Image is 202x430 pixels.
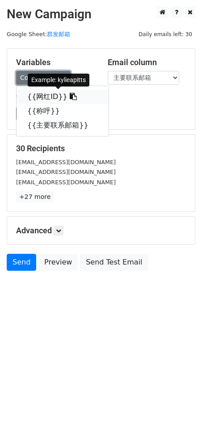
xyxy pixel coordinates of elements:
a: {{网红ID}} [17,90,109,104]
small: [EMAIL_ADDRESS][DOMAIN_NAME] [16,179,116,186]
small: Google Sheet: [7,31,70,37]
div: 聊天小组件 [157,387,202,430]
h5: Variables [16,58,94,67]
h5: Advanced [16,226,186,236]
small: [EMAIL_ADDRESS][DOMAIN_NAME] [16,159,116,165]
h2: New Campaign [7,7,195,22]
a: {{主要联系邮箱}} [17,118,109,132]
h5: Email column [108,58,186,67]
h5: 30 Recipients [16,144,186,153]
a: Copy/paste... [16,71,71,85]
div: Example: kylieapitts [28,74,89,87]
span: Daily emails left: 30 [135,29,195,39]
a: +27 more [16,191,54,203]
a: Send Test Email [80,254,148,271]
a: Daily emails left: 30 [135,31,195,37]
a: {{称呼}} [17,104,109,118]
a: Send [7,254,36,271]
a: 群发邮箱 [47,31,70,37]
small: [EMAIL_ADDRESS][DOMAIN_NAME] [16,169,116,175]
a: Preview [38,254,78,271]
iframe: Chat Widget [157,387,202,430]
